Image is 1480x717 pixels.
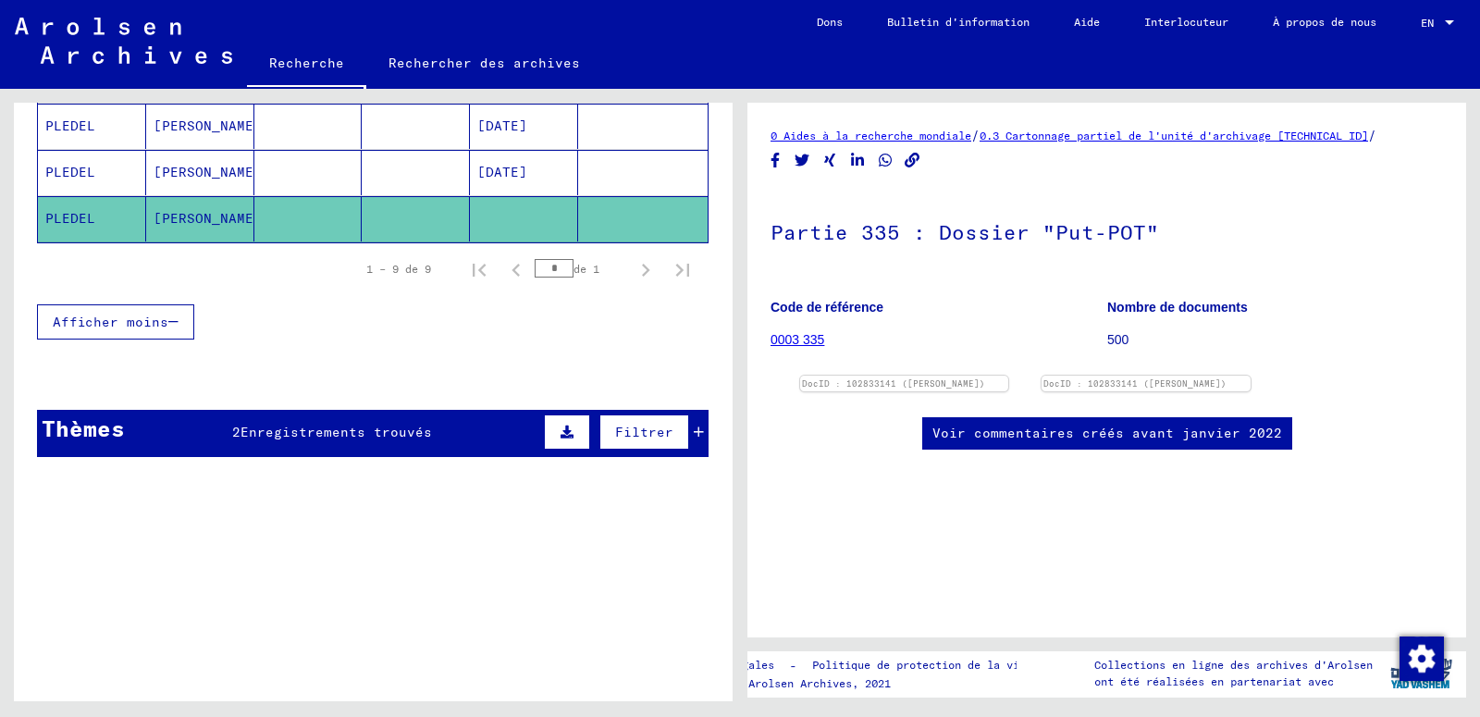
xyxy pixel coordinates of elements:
[38,104,146,149] mat-cell: PLEDEL
[627,251,664,288] button: Page suivante
[615,424,673,440] span: Filtrer
[793,149,812,172] button: Partager sur Twitter
[980,129,1368,142] a: 0.3 Cartonnage partiel de l'unité d'archivage [TECHNICAL_ID]
[771,332,824,347] a: 0003 335
[848,149,868,172] button: Part sur LinkedIn
[38,150,146,195] mat-cell: PLEDEL
[1107,300,1248,315] b: Nombre de documents
[932,424,1282,443] a: Voir commentaires créés avant janvier 2022
[1094,657,1373,674] p: Collections en ligne des archives d'Arolsen
[671,675,1093,692] p: Copyright - Arolsen Archives, 2021
[146,196,254,241] mat-cell: [PERSON_NAME]
[664,251,701,288] button: Dernière page
[53,314,168,330] span: Afficher moins
[599,414,689,450] button: Filtrer
[671,656,1093,675] div: -
[1387,650,1456,697] img: yv_logo.png
[146,104,254,149] mat-cell: [PERSON_NAME]
[247,41,366,89] a: Recherche
[15,18,232,64] img: Arolsen_neg.svg
[366,41,602,85] a: Rechercher des archives
[771,190,1443,271] h1: Partie 335 : Dossier "Put-POT"
[37,304,194,340] button: Afficher moins
[240,424,432,440] span: Enregistrements trouvés
[146,150,254,195] mat-cell: [PERSON_NAME]
[1094,674,1373,690] p: ont été réalisées en partenariat avec
[971,127,980,143] span: /
[771,300,883,315] b: Code de référence
[1043,378,1227,389] a: DocID : 102833141 ([PERSON_NAME])
[876,149,895,172] button: Partager sur WhatsApp
[1421,17,1441,30] span: EN
[535,260,627,278] div: de 1
[461,251,498,288] button: Première page
[1368,127,1376,143] span: /
[42,412,125,445] div: Thèmes
[820,149,840,172] button: Part sur Xing
[771,129,971,142] a: 0 Aides à la recherche mondiale
[366,261,431,278] div: 1 – 9 de 9
[470,150,578,195] mat-cell: [DATE]
[802,378,985,389] a: DocID : 102833141 ([PERSON_NAME])
[232,424,240,440] span: 2
[903,149,922,172] button: Copie de la liaison
[1107,330,1443,350] p: 500
[797,656,1093,675] a: Politique de protection de la vie privée
[498,251,535,288] button: Page précédente
[470,104,578,149] mat-cell: [DATE]
[1400,637,1444,681] img: Modifier le consentement
[38,196,146,241] mat-cell: PLEDEL
[766,149,785,172] button: Partager sur Facebook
